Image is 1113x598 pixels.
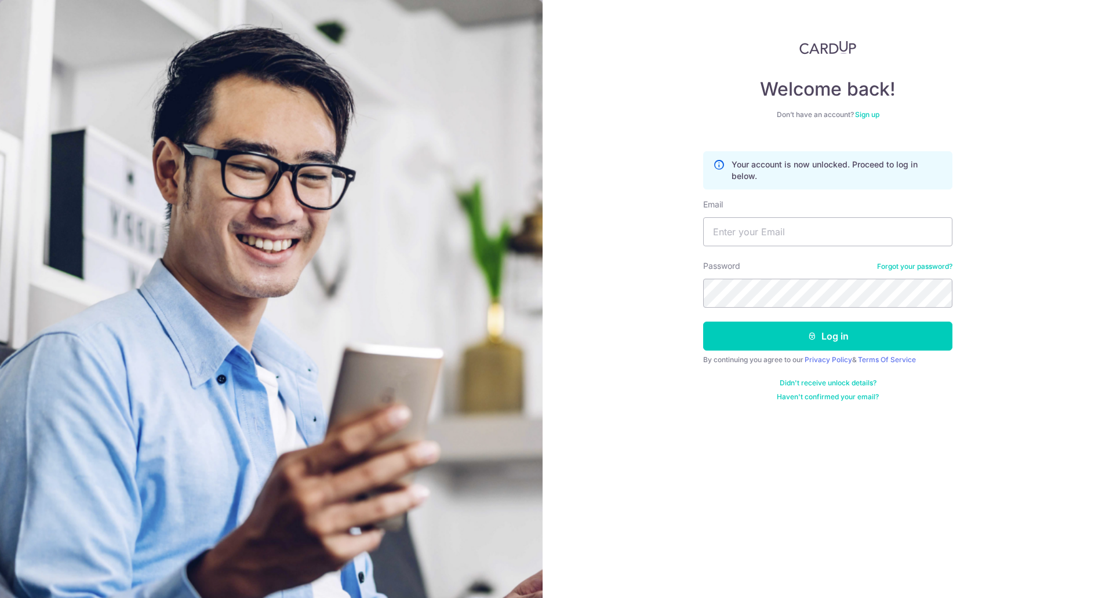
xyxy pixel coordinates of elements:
[703,355,952,364] div: By continuing you agree to our &
[777,392,879,402] a: Haven't confirmed your email?
[805,355,852,364] a: Privacy Policy
[703,322,952,351] button: Log in
[732,159,943,182] p: Your account is now unlocked. Proceed to log in below.
[703,110,952,119] div: Don’t have an account?
[703,260,740,272] label: Password
[703,78,952,101] h4: Welcome back!
[799,41,856,54] img: CardUp Logo
[780,378,876,388] a: Didn't receive unlock details?
[703,217,952,246] input: Enter your Email
[877,262,952,271] a: Forgot your password?
[703,199,723,210] label: Email
[855,110,879,119] a: Sign up
[858,355,916,364] a: Terms Of Service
